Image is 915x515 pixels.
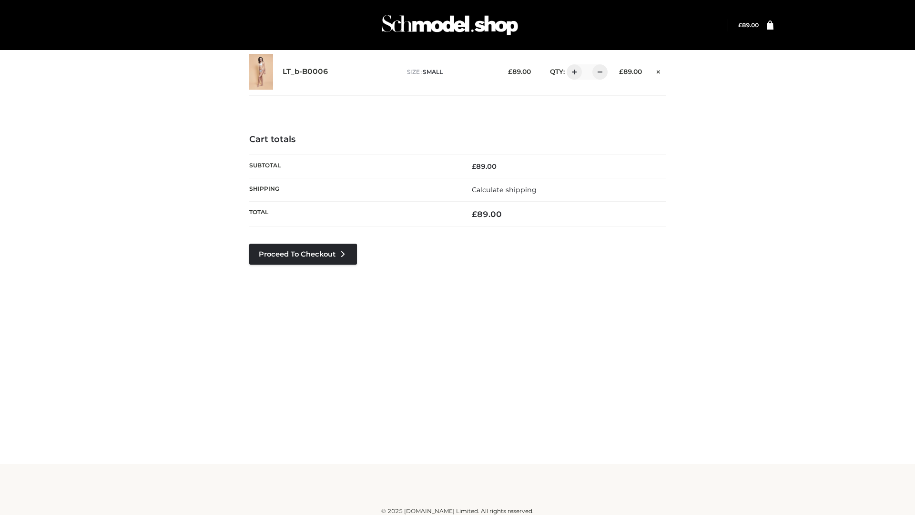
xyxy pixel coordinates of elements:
bdi: 89.00 [472,162,497,171]
bdi: 89.00 [472,209,502,219]
div: QTY: [540,64,604,80]
span: £ [472,209,477,219]
th: Shipping [249,178,457,201]
bdi: 89.00 [508,68,531,75]
p: size : [407,68,493,76]
a: Calculate shipping [472,185,537,194]
bdi: 89.00 [738,21,759,29]
a: £89.00 [738,21,759,29]
th: Total [249,202,457,227]
span: £ [738,21,742,29]
th: Subtotal [249,154,457,178]
span: £ [472,162,476,171]
span: SMALL [423,68,443,75]
img: LT_b-B0006 - SMALL [249,54,273,90]
span: £ [619,68,623,75]
bdi: 89.00 [619,68,642,75]
a: LT_b-B0006 [283,67,328,76]
span: £ [508,68,512,75]
img: Schmodel Admin 964 [378,6,521,44]
a: Remove this item [651,64,666,77]
h4: Cart totals [249,134,666,145]
a: Proceed to Checkout [249,244,357,265]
